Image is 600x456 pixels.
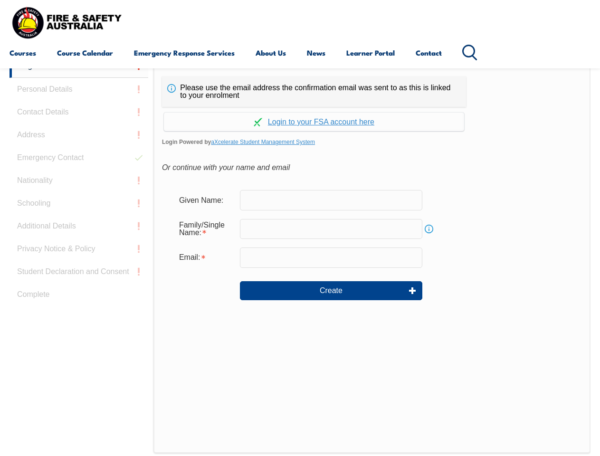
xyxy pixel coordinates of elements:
div: Family/Single Name is required. [171,216,240,242]
a: About Us [256,41,286,64]
a: Contact [416,41,442,64]
img: Log in withaxcelerate [254,118,262,126]
a: Emergency Response Services [134,41,235,64]
div: Given Name: [171,191,240,209]
a: Info [422,222,436,236]
button: Create [240,281,422,300]
a: Courses [10,41,36,64]
div: Or continue with your name and email [162,161,582,175]
a: aXcelerate Student Management System [211,139,315,145]
div: Email is required. [171,248,240,266]
div: Please use the email address the confirmation email was sent to as this is linked to your enrolment [162,76,466,107]
a: News [307,41,325,64]
a: Learner Portal [346,41,395,64]
span: Login Powered by [162,135,582,149]
a: Course Calendar [57,41,113,64]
